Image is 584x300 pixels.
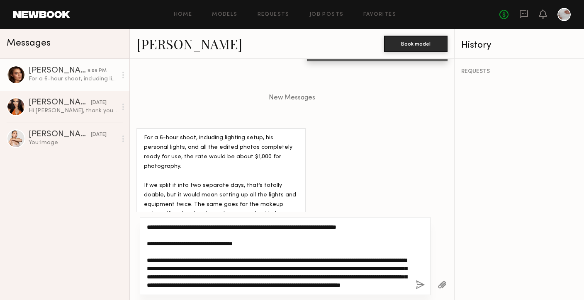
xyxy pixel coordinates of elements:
a: Favorites [363,12,396,17]
div: You: Image [29,139,117,147]
div: [PERSON_NAME] [29,67,88,75]
span: New Messages [269,94,315,102]
div: Hi [PERSON_NAME], thank you for the message!:) I would love to work together! I’m pretty flexible... [29,107,117,115]
div: History [461,41,577,50]
div: [DATE] [91,131,107,139]
button: Book model [384,36,448,52]
a: Requests [258,12,290,17]
div: REQUESTS [461,69,577,75]
div: [PERSON_NAME] [29,99,91,107]
a: Book model [384,40,448,47]
div: [PERSON_NAME] [29,131,91,139]
div: 9:09 PM [88,67,107,75]
div: For a 6-hour shoot, including lighting setup, his personal lights, and all the edited photos comp... [29,75,117,83]
a: Home [174,12,192,17]
a: [PERSON_NAME] [136,35,242,53]
a: Job Posts [309,12,344,17]
a: Models [212,12,237,17]
span: Messages [7,39,51,48]
div: [DATE] [91,99,107,107]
